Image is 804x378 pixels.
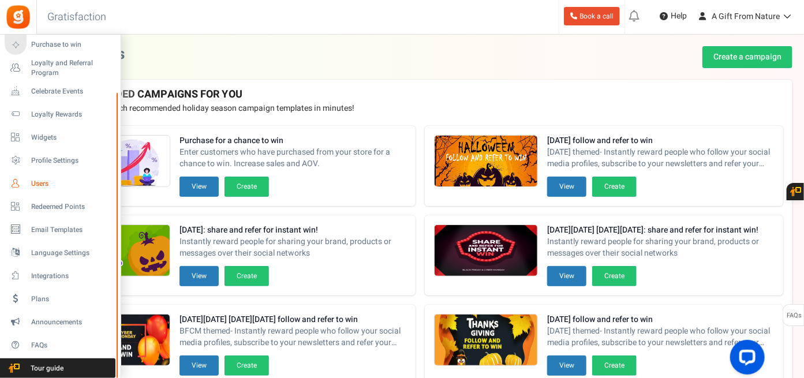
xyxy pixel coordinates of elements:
span: FAQs [786,305,802,327]
a: Loyalty Rewards [5,104,115,124]
button: Create [225,355,269,376]
button: Create [225,177,269,197]
h4: RECOMMENDED CAMPAIGNS FOR YOU [57,89,783,100]
button: View [547,355,586,376]
span: Redeemed Points [31,202,112,212]
a: Announcements [5,312,115,332]
span: Instantly reward people for sharing your brand, products or messages over their social networks [547,236,774,259]
span: Celebrate Events [31,87,112,96]
a: Help [655,7,691,25]
strong: Purchase for a chance to win [180,135,406,147]
a: Redeemed Points [5,197,115,216]
a: Purchase to win [5,35,115,55]
button: View [547,177,586,197]
strong: [DATE][DATE] [DATE][DATE] follow and refer to win [180,314,406,325]
span: Tour guide [5,364,86,373]
span: Email Templates [31,225,112,235]
span: Users [31,179,112,189]
button: Create [225,266,269,286]
img: Gratisfaction [5,4,31,30]
span: Language Settings [31,248,112,258]
span: Enter customers who have purchased from your store for a chance to win. Increase sales and AOV. [180,147,406,170]
a: Loyalty and Referral Program [5,58,115,78]
a: Plans [5,289,115,309]
span: FAQs [31,340,112,350]
button: View [180,355,219,376]
span: Announcements [31,317,112,327]
a: Email Templates [5,220,115,239]
a: Widgets [5,128,115,147]
h3: Gratisfaction [35,6,119,29]
a: Language Settings [5,243,115,263]
button: Create [592,266,637,286]
span: [DATE] themed- Instantly reward people who follow your social media profiles, subscribe to your n... [547,147,774,170]
a: FAQs [5,335,115,355]
button: View [547,266,586,286]
a: Book a call [564,7,620,25]
a: Celebrate Events [5,81,115,101]
span: Instantly reward people for sharing your brand, products or messages over their social networks [180,236,406,259]
a: Profile Settings [5,151,115,170]
img: Recommended Campaigns [435,136,537,188]
button: Create [592,177,637,197]
a: Users [5,174,115,193]
img: Recommended Campaigns [435,315,537,366]
a: Create a campaign [702,46,792,68]
button: Create [592,355,637,376]
strong: [DATE]: share and refer for instant win! [180,224,406,236]
strong: [DATE] follow and refer to win [547,135,774,147]
span: Help [668,10,687,22]
strong: [DATE][DATE] [DATE][DATE]: share and refer for instant win! [547,224,774,236]
strong: [DATE] follow and refer to win [547,314,774,325]
span: A Gift From Nature [712,10,780,23]
p: Preview and launch recommended holiday season campaign templates in minutes! [57,103,783,114]
a: Integrations [5,266,115,286]
span: Loyalty Rewards [31,110,112,119]
span: BFCM themed- Instantly reward people who follow your social media profiles, subscribe to your new... [180,325,406,349]
span: Integrations [31,271,112,281]
button: View [180,266,219,286]
span: Widgets [31,133,112,143]
span: Loyalty and Referral Program [31,58,115,78]
span: Profile Settings [31,156,112,166]
span: Purchase to win [31,40,112,50]
span: Plans [31,294,112,304]
span: [DATE] themed- Instantly reward people who follow your social media profiles, subscribe to your n... [547,325,774,349]
button: View [180,177,219,197]
img: Recommended Campaigns [435,225,537,277]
